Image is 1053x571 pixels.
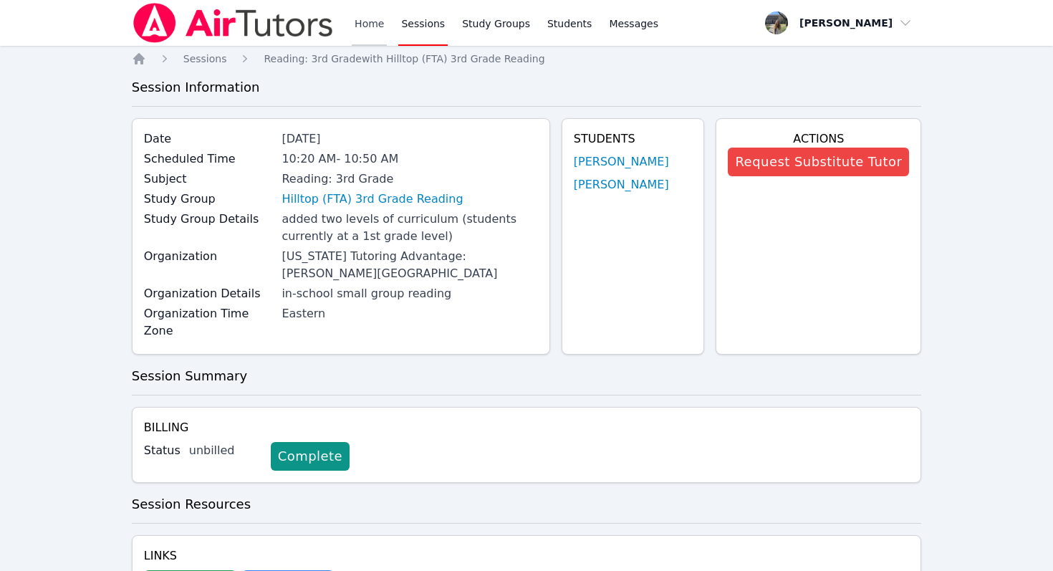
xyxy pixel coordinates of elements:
label: Organization Time Zone [144,305,274,340]
div: 10:20 AM - 10:50 AM [282,150,537,168]
nav: Breadcrumb [132,52,922,66]
div: in-school small group reading [282,285,537,302]
h4: Actions [728,130,909,148]
h3: Session Information [132,77,922,97]
label: Study Group [144,191,274,208]
h4: Students [574,130,693,148]
a: [PERSON_NAME] [574,176,669,193]
a: Reading: 3rd Gradewith Hilltop (FTA) 3rd Grade Reading [264,52,544,66]
label: Organization [144,248,274,265]
div: [DATE] [282,130,537,148]
div: unbilled [189,442,259,459]
a: [PERSON_NAME] [574,153,669,171]
h4: Billing [144,419,910,436]
label: Date [144,130,274,148]
label: Study Group Details [144,211,274,228]
a: Sessions [183,52,227,66]
label: Status [144,442,181,459]
span: Messages [609,16,658,31]
div: added two levels of curriculum (students currently at a 1st grade level) [282,211,537,245]
div: Reading: 3rd Grade [282,171,537,188]
h3: Session Resources [132,494,922,514]
span: Sessions [183,53,227,64]
button: Request Substitute Tutor [728,148,909,176]
a: Hilltop (FTA) 3rd Grade Reading [282,191,463,208]
div: [US_STATE] Tutoring Advantage: [PERSON_NAME][GEOGRAPHIC_DATA] [282,248,537,282]
label: Subject [144,171,274,188]
label: Scheduled Time [144,150,274,168]
label: Organization Details [144,285,274,302]
h4: Links [144,547,334,565]
span: Reading: 3rd Grade with Hilltop (FTA) 3rd Grade Reading [264,53,544,64]
img: Air Tutors [132,3,335,43]
h3: Session Summary [132,366,922,386]
a: Complete [271,442,350,471]
div: Eastern [282,305,537,322]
